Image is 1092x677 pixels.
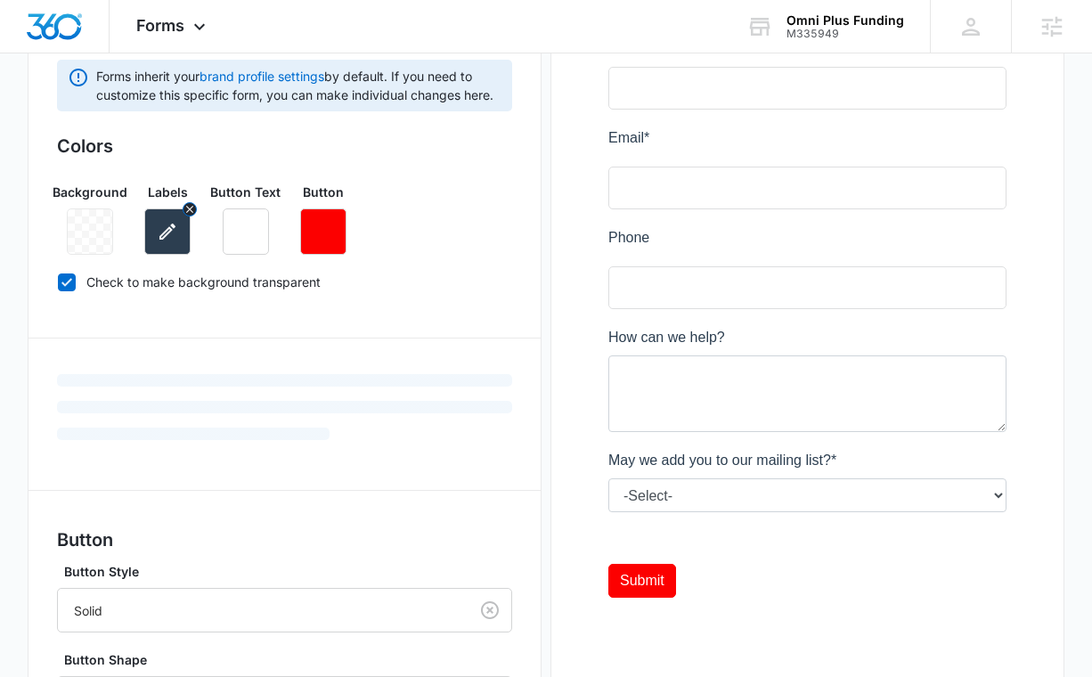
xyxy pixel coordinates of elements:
[64,650,519,669] label: Button Shape
[136,16,184,35] span: Forms
[64,562,519,581] label: Button Style
[148,183,188,201] p: Labels
[303,183,344,201] p: Button
[786,13,904,28] div: account name
[12,545,56,560] span: Submit
[210,183,281,201] p: Button Text
[200,69,324,84] a: brand profile settings
[57,273,512,291] label: Check to make background transparent
[786,28,904,40] div: account id
[57,133,512,159] h3: Colors
[53,183,127,201] p: Background
[96,67,501,104] span: Forms inherit your by default. If you need to customize this specific form, you can make individu...
[57,526,512,553] h3: Button
[476,596,504,624] button: Clear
